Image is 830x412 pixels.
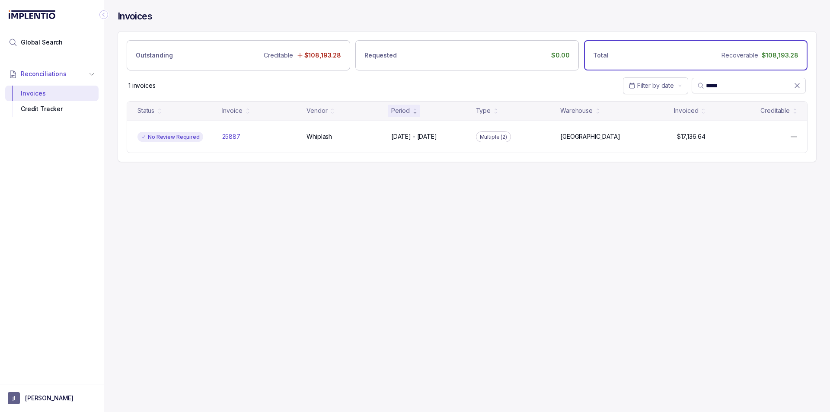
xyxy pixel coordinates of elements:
[677,132,705,141] p: $17,136.64
[5,64,99,83] button: Reconciliations
[391,106,410,115] div: Period
[137,132,203,142] div: No Review Required
[629,81,674,90] search: Date Range Picker
[560,106,593,115] div: Warehouse
[21,70,67,78] span: Reconciliations
[760,106,790,115] div: Creditable
[222,132,240,141] p: 25887
[476,106,491,115] div: Type
[8,392,96,404] button: User initials[PERSON_NAME]
[136,51,172,60] p: Outstanding
[8,392,20,404] span: User initials
[118,10,152,22] h4: Invoices
[560,132,620,141] p: [GEOGRAPHIC_DATA]
[99,10,109,20] div: Collapse Icon
[721,51,758,60] p: Recoverable
[5,84,99,119] div: Reconciliations
[306,132,332,141] p: Whiplash
[674,106,698,115] div: Invoiced
[137,106,154,115] div: Status
[551,51,570,60] p: $0.00
[304,51,341,60] p: $108,193.28
[12,101,92,117] div: Credit Tracker
[791,132,797,141] p: —
[637,82,674,89] span: Filter by date
[364,51,397,60] p: Requested
[128,81,156,90] p: 1 invoices
[593,51,608,60] p: Total
[264,51,293,60] p: Creditable
[222,106,243,115] div: Invoice
[25,394,73,402] p: [PERSON_NAME]
[12,86,92,101] div: Invoices
[21,38,63,47] span: Global Search
[128,81,156,90] div: Remaining page entries
[762,51,798,60] p: $108,193.28
[480,133,508,141] p: Multiple (2)
[623,77,688,94] button: Date Range Picker
[306,106,327,115] div: Vendor
[391,132,437,141] p: [DATE] - [DATE]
